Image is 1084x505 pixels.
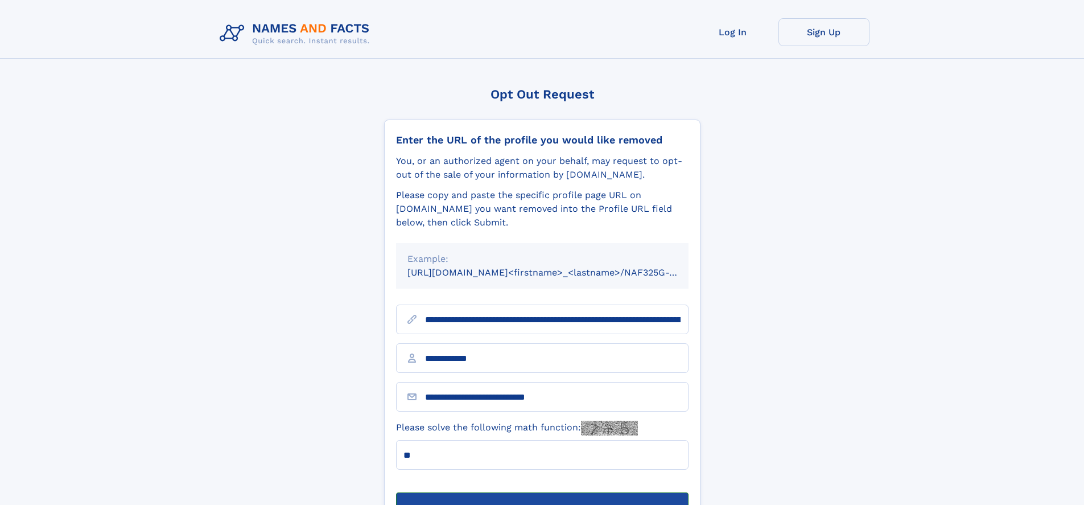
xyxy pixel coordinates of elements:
[396,188,689,229] div: Please copy and paste the specific profile page URL on [DOMAIN_NAME] you want removed into the Pr...
[396,134,689,146] div: Enter the URL of the profile you would like removed
[384,87,700,101] div: Opt Out Request
[407,267,710,278] small: [URL][DOMAIN_NAME]<firstname>_<lastname>/NAF325G-xxxxxxxx
[396,421,638,436] label: Please solve the following math function:
[778,18,869,46] a: Sign Up
[396,154,689,182] div: You, or an authorized agent on your behalf, may request to opt-out of the sale of your informatio...
[215,18,379,49] img: Logo Names and Facts
[687,18,778,46] a: Log In
[407,252,677,266] div: Example:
